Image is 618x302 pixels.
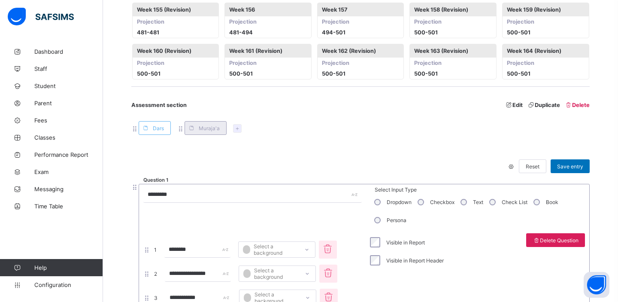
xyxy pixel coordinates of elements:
[225,27,311,38] span: 481 - 494
[34,151,103,158] span: Performance Report
[410,3,496,16] span: Week 158 (Revision)
[386,257,444,264] label: Visible in Report Header
[133,16,219,27] span: Projection
[387,217,406,223] label: Persona
[199,125,220,131] span: Muraja'a
[34,117,103,124] span: Fees
[503,27,589,38] span: 500 - 501
[131,121,173,136] div: Dars
[225,16,311,27] span: Projection
[410,44,496,58] span: Week 163 (Revision)
[34,134,103,141] span: Classes
[584,272,609,298] button: Open asap
[34,82,103,89] span: Student
[318,68,404,79] span: 500 - 501
[34,186,103,192] span: Messaging
[8,8,74,26] img: safsims
[410,68,496,79] span: 500 - 501
[133,58,219,68] span: Projection
[318,3,404,16] span: Week 157
[503,16,589,27] span: Projection
[318,58,404,68] span: Projection
[503,44,589,58] span: Week 164 (Revision)
[410,16,496,27] span: Projection
[225,3,311,16] span: Week 156
[386,239,425,246] label: Visible in Report
[133,68,219,79] span: 500 - 501
[34,264,103,271] span: Help
[243,265,298,282] div: Select a background
[133,27,219,38] span: 481 - 481
[546,199,558,205] label: Book
[473,199,483,205] label: Text
[564,102,590,108] span: Delete
[526,163,539,170] span: Reset
[410,58,496,68] span: Projection
[318,27,404,38] span: 494 - 501
[505,102,523,108] span: Edit
[34,168,103,175] span: Exam
[133,3,219,16] span: Week 155 (Revision)
[143,264,337,284] span: 2
[410,27,496,38] span: 500 - 501
[375,186,581,193] span: Select Input Type
[143,240,337,259] span: 1
[503,68,589,79] span: 500 - 501
[177,121,229,136] div: Muraja'a
[503,58,589,68] span: Projection
[143,177,168,183] label: Question 1
[131,102,590,108] span: Assessment section
[34,100,103,107] span: Parent
[34,48,103,55] span: Dashboard
[153,125,164,131] span: Dars
[225,44,311,58] span: Week 161 (Revision)
[34,203,103,210] span: Time Table
[243,241,298,258] div: Select a background
[503,3,589,16] span: Week 159 (Revision)
[387,199,412,205] label: Dropdown
[143,264,362,284] div: 2Select a background
[133,44,219,58] span: Week 160 (Revision)
[318,16,404,27] span: Projection
[34,281,103,288] span: Configuration
[527,102,560,108] span: Duplicate
[34,65,103,72] span: Staff
[557,163,583,170] span: Save entry
[502,199,527,205] label: Check List
[430,199,454,205] label: Checkbox
[143,240,362,259] div: 1Select a background
[225,58,311,68] span: Projection
[533,237,579,244] span: Delete Question
[318,44,404,58] span: Week 162 (Revision)
[225,68,311,79] span: 500 - 501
